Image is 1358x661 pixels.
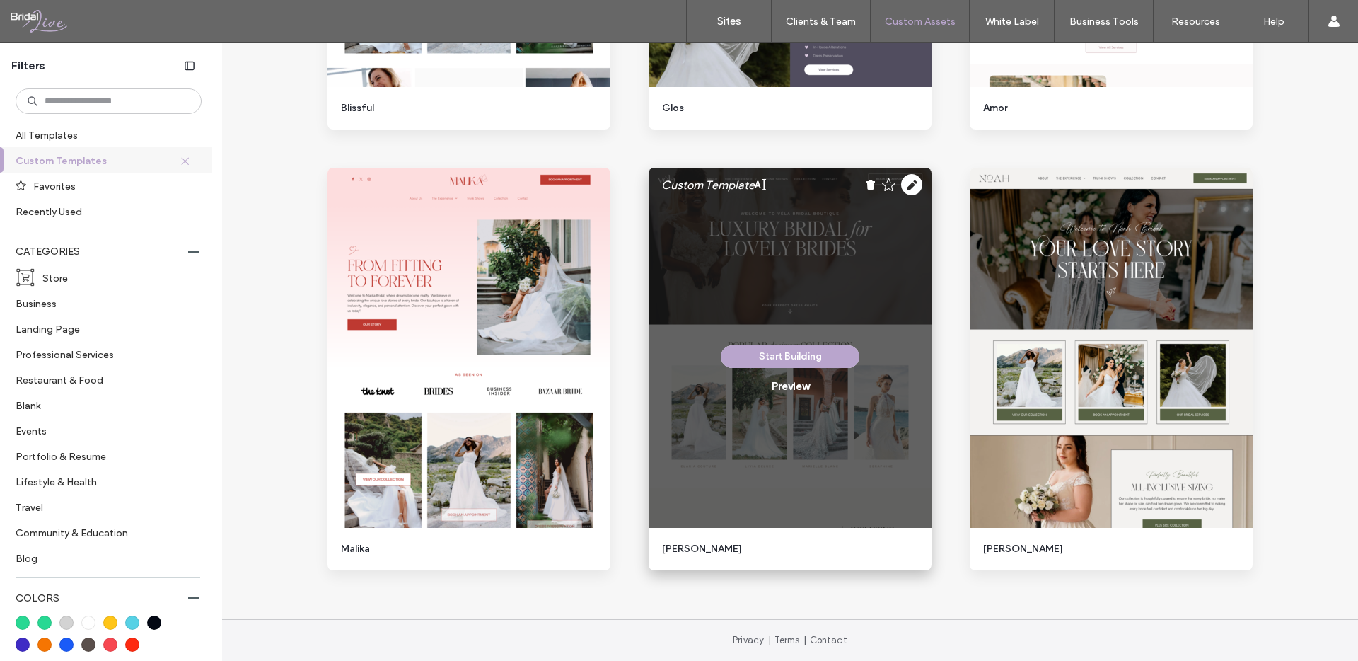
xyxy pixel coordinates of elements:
label: Favorites [33,173,190,198]
label: Custom Templates [16,148,180,173]
label: Custom Template [661,171,755,199]
label: Business Tools [1069,16,1139,28]
label: Sites [717,15,741,28]
label: White Label [985,16,1039,28]
label: Lifestyle & Health [16,469,190,494]
div: Preview [772,380,809,393]
label: All Templates [16,122,199,147]
label: Resources [1171,16,1220,28]
span: | [768,635,771,645]
label: Events [16,418,190,443]
a: Terms [774,635,800,645]
a: Privacy [733,635,764,645]
span: Filters [11,58,45,74]
span: Help [33,10,62,23]
label: Business [16,291,190,316]
label: Custom Assets [885,16,956,28]
button: Start Building [721,345,859,368]
label: Community & Education [16,520,190,545]
label: Help [1263,16,1284,28]
img: i_cart_boxed [16,268,35,287]
label: Store [42,265,190,290]
label: Landing Page [16,316,190,341]
span: | [803,635,806,645]
label: Travel [16,495,190,519]
label: COLORS [16,585,188,611]
label: Blog [16,546,190,570]
label: Clients & Team [786,16,856,28]
label: Blank [16,393,190,418]
label: Portfolio & Resume [16,444,190,469]
label: Recently Used [16,199,190,224]
label: CATEGORIES [16,238,188,265]
label: Professional Services [16,342,190,367]
a: Contact [810,635,847,645]
label: Restaurant & Food [16,367,190,392]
